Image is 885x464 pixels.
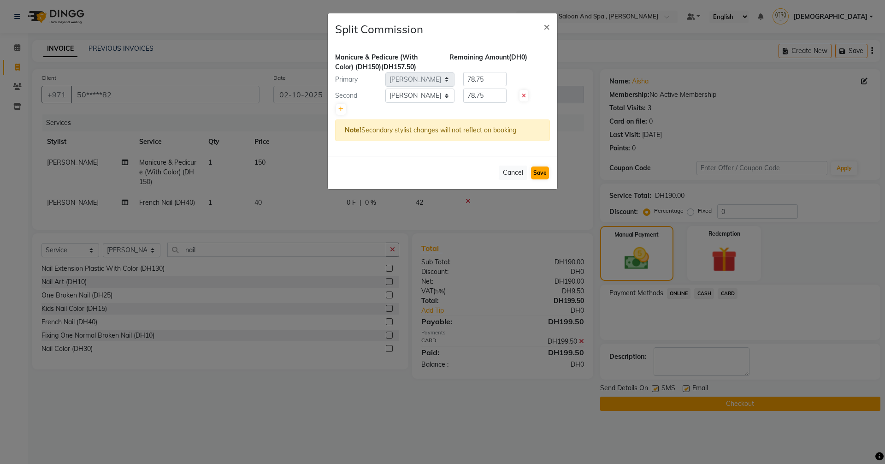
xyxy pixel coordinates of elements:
[531,167,549,179] button: Save
[536,13,557,39] button: Close
[328,75,385,84] div: Primary
[335,21,423,37] h4: Split Commission
[335,119,550,141] div: Secondary stylist changes will not reflect on booking
[509,53,527,61] span: (DH0)
[499,166,527,180] button: Cancel
[543,19,550,33] span: ×
[345,126,361,134] strong: Note!
[381,63,416,71] span: (DH157.50)
[449,53,509,61] span: Remaining Amount
[335,53,418,71] span: Manicure & Pedicure (With Color) (DH150)
[328,91,385,101] div: Second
